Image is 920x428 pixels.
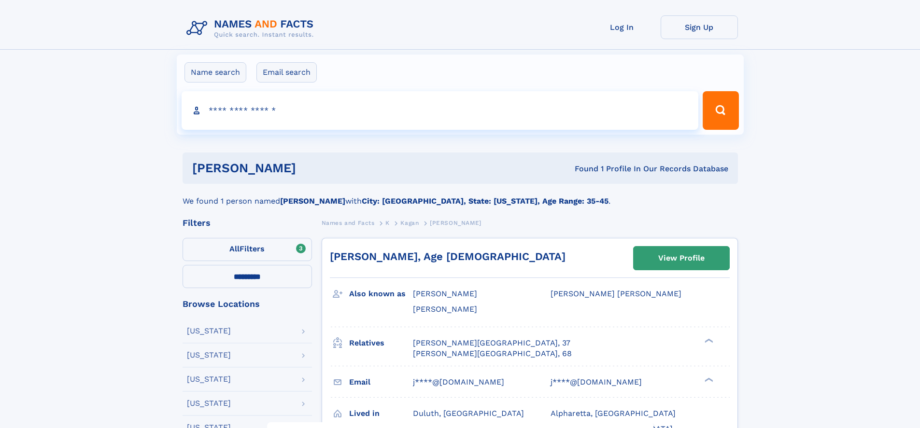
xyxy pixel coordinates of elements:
a: [PERSON_NAME][GEOGRAPHIC_DATA], 37 [413,338,570,348]
div: [US_STATE] [187,351,231,359]
div: [US_STATE] [187,375,231,383]
div: Filters [183,219,312,227]
div: ❯ [702,337,714,344]
span: [PERSON_NAME] [413,304,477,314]
h3: Email [349,374,413,390]
div: ❯ [702,376,714,383]
a: View Profile [634,247,729,270]
img: Logo Names and Facts [183,15,322,41]
b: [PERSON_NAME] [280,196,345,206]
h3: Lived in [349,405,413,422]
a: Names and Facts [322,217,375,229]
button: Search Button [703,91,738,130]
h3: Relatives [349,335,413,351]
span: Kagan [400,220,419,226]
span: [PERSON_NAME] [413,289,477,298]
label: Name search [184,62,246,83]
a: K [385,217,390,229]
div: Found 1 Profile In Our Records Database [435,164,728,174]
div: [US_STATE] [187,400,231,407]
span: [PERSON_NAME] [PERSON_NAME] [551,289,681,298]
a: [PERSON_NAME][GEOGRAPHIC_DATA], 68 [413,348,572,359]
b: City: [GEOGRAPHIC_DATA], State: [US_STATE], Age Range: 35-45 [362,196,609,206]
h3: Also known as [349,286,413,302]
input: search input [182,91,699,130]
span: K [385,220,390,226]
h1: [PERSON_NAME] [192,162,436,174]
a: [PERSON_NAME], Age [DEMOGRAPHIC_DATA] [330,250,566,262]
span: Duluth, [GEOGRAPHIC_DATA] [413,409,524,418]
div: Browse Locations [183,300,312,308]
span: [PERSON_NAME] [430,220,481,226]
span: All [229,244,240,253]
a: Sign Up [661,15,738,39]
a: Kagan [400,217,419,229]
div: We found 1 person named with . [183,184,738,207]
div: View Profile [658,247,705,269]
span: Alpharetta, [GEOGRAPHIC_DATA] [551,409,676,418]
div: [US_STATE] [187,327,231,335]
a: Log In [583,15,661,39]
label: Email search [256,62,317,83]
label: Filters [183,238,312,261]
